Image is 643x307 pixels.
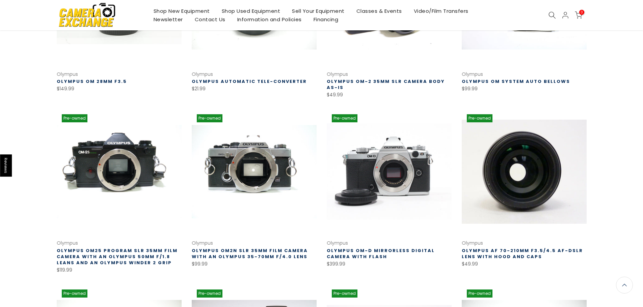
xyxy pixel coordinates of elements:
a: Shop New Equipment [148,7,216,15]
a: Olympus Automatic Tele-Converter [192,78,307,85]
a: Back to the top [616,277,633,294]
a: Olympus [57,71,78,78]
a: Olympus [462,240,483,246]
a: Olympus OM-D Mirrorless Digital Camera with Flash [327,247,435,260]
a: Financing [307,15,344,24]
a: Olympus [57,240,78,246]
a: Newsletter [148,15,189,24]
a: Olympus [327,71,348,78]
a: Olympus OM2N SLR 35mm Film Camera with an Olympus 35-70mm f/4.0 Lens [192,247,308,260]
a: Olympus OM25 Program SLR 35mm Film Camera with an Olympus 50mm f/1.8 Leans and an Olympus Winder ... [57,247,178,266]
div: $99.99 [462,85,587,93]
a: Classes & Events [350,7,408,15]
a: Contact Us [189,15,231,24]
div: $399.99 [327,260,452,268]
a: 0 [575,11,582,19]
div: $21.99 [192,85,317,93]
a: Olympus OM System Auto Bellows [462,78,570,85]
a: Olympus [462,71,483,78]
a: Olympus OM-2 35mm SLR Camera Body AS-IS [327,78,445,91]
a: Information and Policies [231,15,307,24]
div: $119.99 [57,266,182,274]
div: $49.99 [327,91,452,99]
a: Sell Your Equipment [286,7,351,15]
a: Olympus [327,240,348,246]
a: Video/Film Transfers [408,7,474,15]
div: $49.99 [462,260,587,268]
span: 0 [579,10,584,15]
div: $99.99 [192,260,317,268]
a: Olympus [192,71,213,78]
a: Olympus OM 28mm F3.5 [57,78,127,85]
a: Olympus [192,240,213,246]
a: Olympus AF 70-210MM F3.5/4.5 AF-DSLR Lens with Hood and Caps [462,247,583,260]
div: $149.99 [57,85,182,93]
a: Shop Used Equipment [216,7,286,15]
